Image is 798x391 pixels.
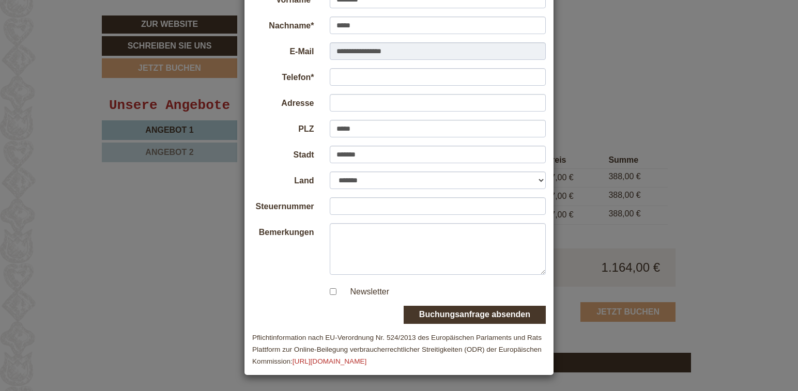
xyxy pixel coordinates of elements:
div: Guten Tag, wie können wir Ihnen helfen? [8,27,171,59]
small: 09:58 [16,50,165,57]
label: Bemerkungen [244,223,322,239]
small: Pflichtinformation nach EU-Verordnung Nr. 524/2013 des Europäischen Parlaments und Rats Plattform... [252,334,542,365]
label: Stadt [244,146,322,161]
label: Telefon* [244,68,322,84]
label: Land [244,171,322,187]
div: [DATE] [184,8,222,25]
label: Adresse [244,94,322,110]
label: Newsletter [340,286,390,298]
div: Hallo, danke für das super Angebot - gerne möchte ich alle 3 Zimmer reservieren. 1 [PERSON_NAME] ... [145,61,398,164]
label: Nachname* [244,17,322,32]
a: [URL][DOMAIN_NAME] [293,357,367,365]
button: Senden [340,271,406,290]
label: PLZ [244,120,322,135]
small: 09:59 [150,154,391,161]
label: E-Mail [244,42,322,58]
label: Steuernummer [244,197,322,213]
div: Sie [150,64,391,72]
button: Buchungsanfrage absenden [404,306,546,324]
div: Hotel Gasthof Jochele [16,29,165,38]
